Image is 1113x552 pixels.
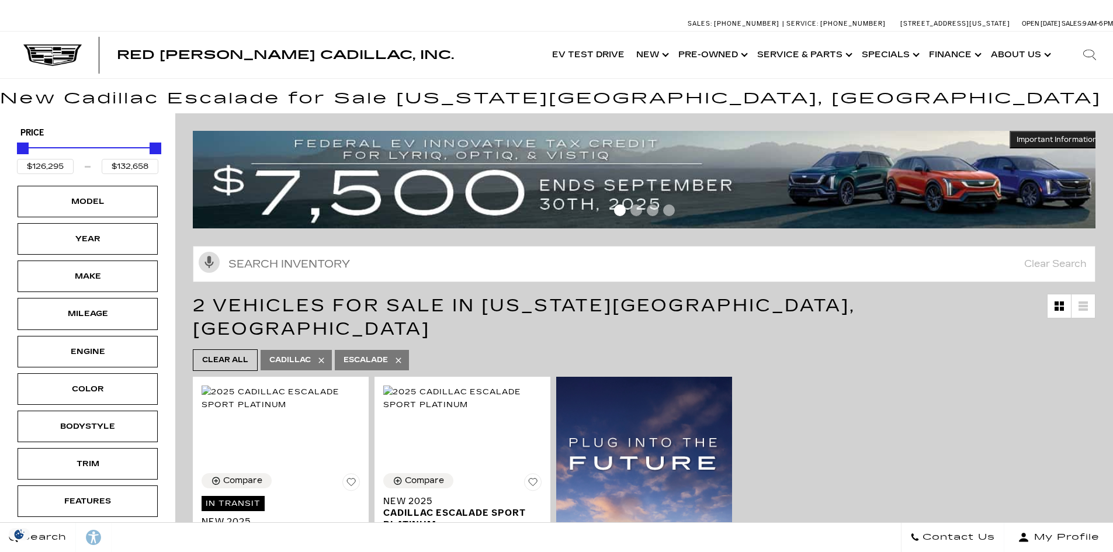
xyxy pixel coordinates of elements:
[17,138,158,174] div: Price
[1010,131,1104,148] button: Important Information
[383,473,453,488] button: Compare Vehicle
[193,295,855,339] span: 2 Vehicles for Sale in [US_STATE][GEOGRAPHIC_DATA], [GEOGRAPHIC_DATA]
[58,383,117,395] div: Color
[663,204,675,216] span: Go to slide 4
[202,473,272,488] button: Compare Vehicle
[383,495,542,530] a: New 2025Cadillac Escalade Sport Platinum
[6,528,33,540] img: Opt-Out Icon
[18,298,158,329] div: MileageMileage
[1004,523,1113,552] button: Open user profile menu
[58,270,117,283] div: Make
[58,420,117,433] div: Bodystyle
[150,143,161,154] div: Maximum Price
[17,159,74,174] input: Minimum
[344,353,388,367] span: Escalade
[923,32,985,78] a: Finance
[202,496,265,511] span: In Transit
[647,204,658,216] span: Go to slide 3
[786,20,819,27] span: Service:
[18,529,67,546] span: Search
[1062,20,1083,27] span: Sales:
[714,20,779,27] span: [PHONE_NUMBER]
[193,131,1104,228] img: vrp-tax-ending-august-version
[342,473,360,495] button: Save Vehicle
[23,44,82,67] img: Cadillac Dark Logo with Cadillac White Text
[117,49,454,61] a: Red [PERSON_NAME] Cadillac, Inc.
[58,345,117,358] div: Engine
[18,373,158,405] div: ColorColor
[223,475,262,486] div: Compare
[117,48,454,62] span: Red [PERSON_NAME] Cadillac, Inc.
[985,32,1055,78] a: About Us
[1029,529,1100,546] span: My Profile
[17,143,29,154] div: Minimum Price
[782,20,889,27] a: Service: [PHONE_NUMBER]
[901,523,1004,552] a: Contact Us
[630,32,672,78] a: New
[751,32,856,78] a: Service & Parts
[630,204,642,216] span: Go to slide 2
[58,195,117,208] div: Model
[202,516,351,527] span: New 2025
[405,475,444,486] div: Compare
[58,457,117,470] div: Trim
[20,128,155,138] h5: Price
[202,495,360,551] a: In TransitNew 2025Cadillac Escalade Sport Platinum
[18,336,158,367] div: EngineEngine
[820,20,886,27] span: [PHONE_NUMBER]
[856,32,923,78] a: Specials
[202,353,248,367] span: Clear All
[18,448,158,480] div: TrimTrim
[383,386,542,411] img: 2025 Cadillac Escalade Sport Platinum
[672,32,751,78] a: Pre-Owned
[193,246,1095,282] input: Search Inventory
[18,186,158,217] div: ModelModel
[18,223,158,255] div: YearYear
[58,232,117,245] div: Year
[58,307,117,320] div: Mileage
[1022,20,1060,27] span: Open [DATE]
[202,386,360,411] img: 2025 Cadillac Escalade Sport Platinum
[920,529,995,546] span: Contact Us
[614,204,626,216] span: Go to slide 1
[900,20,1010,27] a: [STREET_ADDRESS][US_STATE]
[546,32,630,78] a: EV Test Drive
[18,485,158,517] div: FeaturesFeatures
[688,20,712,27] span: Sales:
[524,473,542,495] button: Save Vehicle
[18,411,158,442] div: BodystyleBodystyle
[269,353,311,367] span: Cadillac
[688,20,782,27] a: Sales: [PHONE_NUMBER]
[383,495,533,507] span: New 2025
[1017,135,1097,144] span: Important Information
[1083,20,1113,27] span: 9 AM-6 PM
[199,252,220,273] svg: Click to toggle on voice search
[18,261,158,292] div: MakeMake
[6,528,33,540] section: Click to Open Cookie Consent Modal
[383,507,533,530] span: Cadillac Escalade Sport Platinum
[58,495,117,508] div: Features
[102,159,158,174] input: Maximum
